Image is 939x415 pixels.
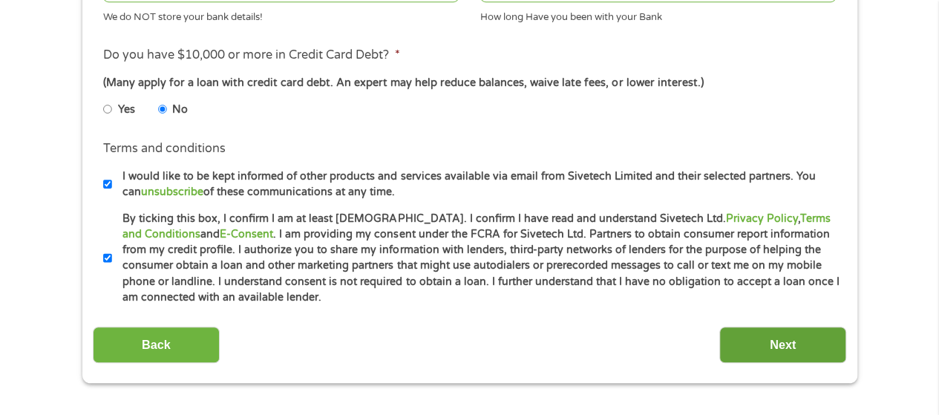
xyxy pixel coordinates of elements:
div: How long Have you been with your Bank [480,4,836,24]
input: Back [93,327,220,363]
a: unsubscribe [141,186,203,198]
a: E-Consent [220,228,273,241]
label: No [172,102,188,118]
input: Next [719,327,846,363]
label: Yes [118,102,135,118]
label: Do you have $10,000 or more in Credit Card Debt? [103,48,399,63]
div: (Many apply for a loan with credit card debt. An expert may help reduce balances, waive late fees... [103,75,835,91]
label: Terms and conditions [103,141,226,157]
div: We do NOT store your bank details! [103,4,459,24]
label: By ticking this box, I confirm I am at least [DEMOGRAPHIC_DATA]. I confirm I have read and unders... [112,211,840,306]
a: Privacy Policy [725,212,797,225]
label: I would like to be kept informed of other products and services available via email from Sivetech... [112,169,840,200]
a: Terms and Conditions [122,212,830,241]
